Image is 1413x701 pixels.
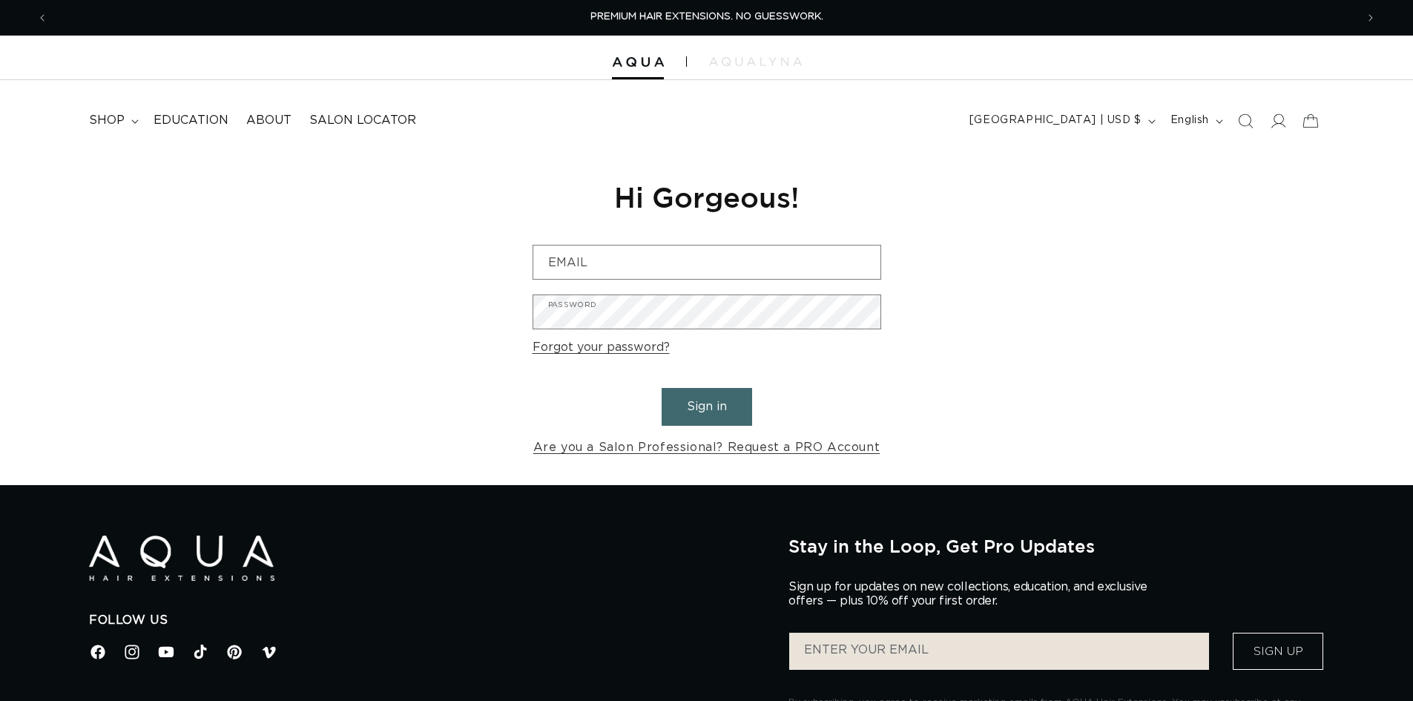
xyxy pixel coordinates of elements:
[89,113,125,128] span: shop
[300,104,425,137] a: Salon Locator
[1170,113,1209,128] span: English
[1354,4,1387,32] button: Next announcement
[533,437,880,458] a: Are you a Salon Professional? Request a PRO Account
[1233,633,1323,670] button: Sign Up
[590,12,823,22] span: PREMIUM HAIR EXTENSIONS. NO GUESSWORK.
[788,536,1324,556] h2: Stay in the Loop, Get Pro Updates
[969,113,1142,128] span: [GEOGRAPHIC_DATA] | USD $
[533,246,880,279] input: Email
[145,104,237,137] a: Education
[309,113,416,128] span: Salon Locator
[612,57,664,68] img: Aqua Hair Extensions
[246,113,292,128] span: About
[788,580,1159,608] p: Sign up for updates on new collections, education, and exclusive offers — plus 10% off your first...
[26,4,59,32] button: Previous announcement
[709,57,802,66] img: aqualyna.com
[533,179,881,215] h1: Hi Gorgeous!
[662,388,752,426] button: Sign in
[961,107,1162,135] button: [GEOGRAPHIC_DATA] | USD $
[1162,107,1229,135] button: English
[80,104,145,137] summary: shop
[533,337,670,358] a: Forgot your password?
[89,536,274,581] img: Aqua Hair Extensions
[237,104,300,137] a: About
[789,633,1209,670] input: ENTER YOUR EMAIL
[154,113,228,128] span: Education
[1229,105,1262,137] summary: Search
[89,613,766,628] h2: Follow Us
